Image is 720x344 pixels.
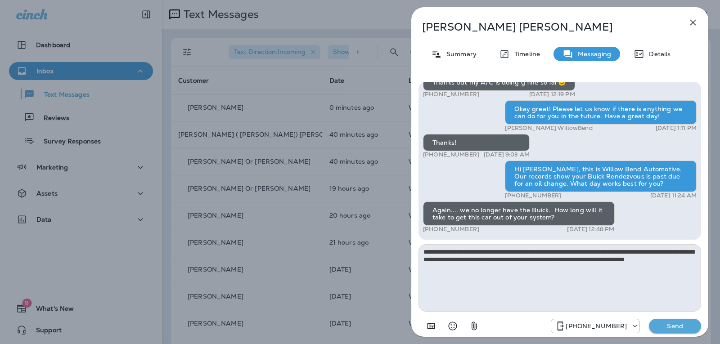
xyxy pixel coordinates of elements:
p: [PHONE_NUMBER] [566,322,627,330]
p: Send [656,322,694,330]
p: [PERSON_NAME] [PERSON_NAME] [422,21,668,33]
p: [DATE] 9:03 AM [484,151,530,158]
p: [PHONE_NUMBER] [505,192,561,199]
p: [PHONE_NUMBER] [423,151,479,158]
p: [PHONE_NUMBER] [423,226,479,233]
div: Again.... we no longer have the Buick. How long will it take to get this car out of your system? [423,201,615,226]
p: [PERSON_NAME] WillowBend [505,125,592,132]
div: +1 (813) 497-4455 [551,321,639,331]
button: Add in a premade template [422,317,440,335]
p: [DATE] 1:11 PM [656,125,697,132]
p: [DATE] 11:24 AM [650,192,697,199]
button: Send [649,319,701,333]
p: Details [644,50,670,58]
div: Thanks! [423,134,530,151]
div: Hi [PERSON_NAME], this is Willow Bend Automotive. Our records show your Buick Rendezvous is past ... [505,161,697,192]
p: Messaging [573,50,611,58]
p: Summary [442,50,477,58]
p: [DATE] 12:48 PM [567,226,614,233]
p: Timeline [510,50,540,58]
div: Thanks but my A/C is doing g fine so far😉 [423,74,575,91]
button: Select an emoji [444,317,462,335]
p: [DATE] 12:19 PM [529,91,575,98]
p: [PHONE_NUMBER] [423,91,479,98]
div: Okay great! Please let us know if there is anything we can do for you in the future. Have a great... [505,100,697,125]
